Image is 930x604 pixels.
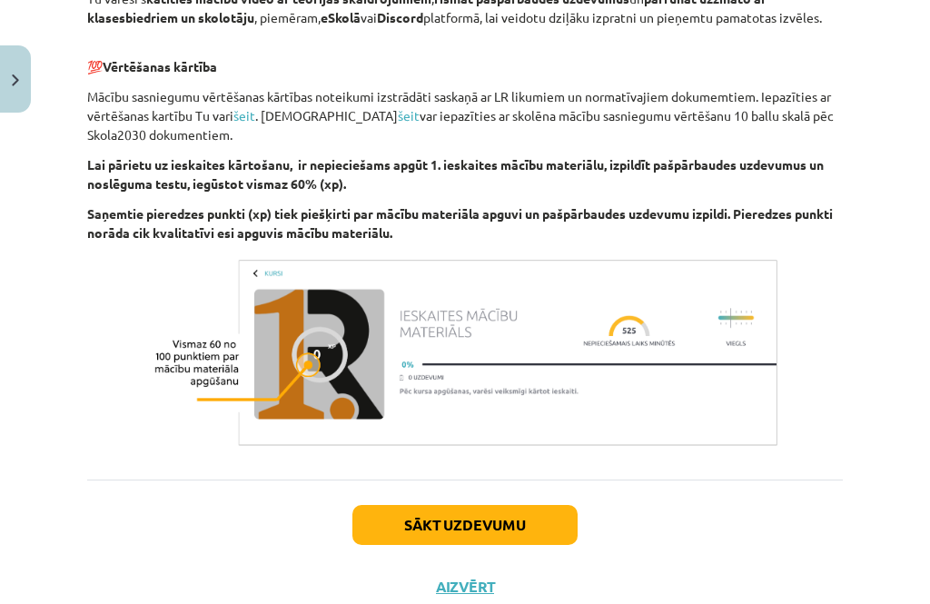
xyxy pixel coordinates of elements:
b: Vērtēšanas kārtība [103,58,217,74]
p: 💯 [87,38,843,76]
button: Sākt uzdevumu [352,505,578,545]
strong: Discord [377,9,423,25]
img: icon-close-lesson-0947bae3869378f0d4975bcd49f059093ad1ed9edebbc8119c70593378902aed.svg [12,74,19,86]
p: Mācību sasniegumu vērtēšanas kārtības noteikumi izstrādāti saskaņā ar LR likumiem un normatīvajie... [87,87,843,144]
a: šeit [398,107,420,124]
b: Saņemtie pieredzes punkti (xp) tiek piešķirti par mācību materiāla apguvi un pašpārbaudes uzdevum... [87,205,833,241]
strong: eSkolā [321,9,361,25]
button: Aizvērt [430,578,500,596]
a: šeit [233,107,255,124]
b: Lai pārietu uz ieskaites kārtošanu, ir nepieciešams apgūt 1. ieskaites mācību materiālu, izpildīt... [87,156,824,192]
